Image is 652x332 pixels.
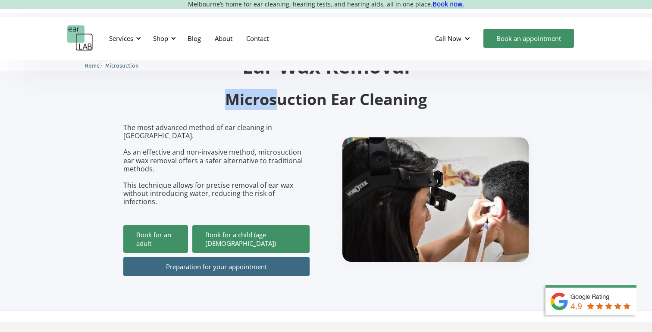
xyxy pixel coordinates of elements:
[342,137,529,262] img: boy getting ear checked.
[105,61,139,69] a: Microsuction
[105,62,139,69] span: Microsuction
[85,61,100,69] a: Home
[428,25,479,51] div: Call Now
[104,25,144,51] div: Services
[123,124,310,206] p: The most advanced method of ear cleaning in [GEOGRAPHIC_DATA]. As an effective and non-invasive m...
[148,25,179,51] div: Shop
[153,34,168,43] div: Shop
[85,61,105,70] li: 〉
[483,29,574,48] a: Book an appointment
[239,26,276,51] a: Contact
[109,34,133,43] div: Services
[192,225,310,253] a: Book for a child (age [DEMOGRAPHIC_DATA])
[435,34,461,43] div: Call Now
[123,90,529,110] h2: Microsuction Ear Cleaning
[67,25,93,51] a: home
[123,257,310,276] a: Preparation for your appointment
[123,56,529,76] h1: Ear Wax Removal
[85,62,100,69] span: Home
[123,225,188,253] a: Book for an adult
[181,26,208,51] a: Blog
[208,26,239,51] a: About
